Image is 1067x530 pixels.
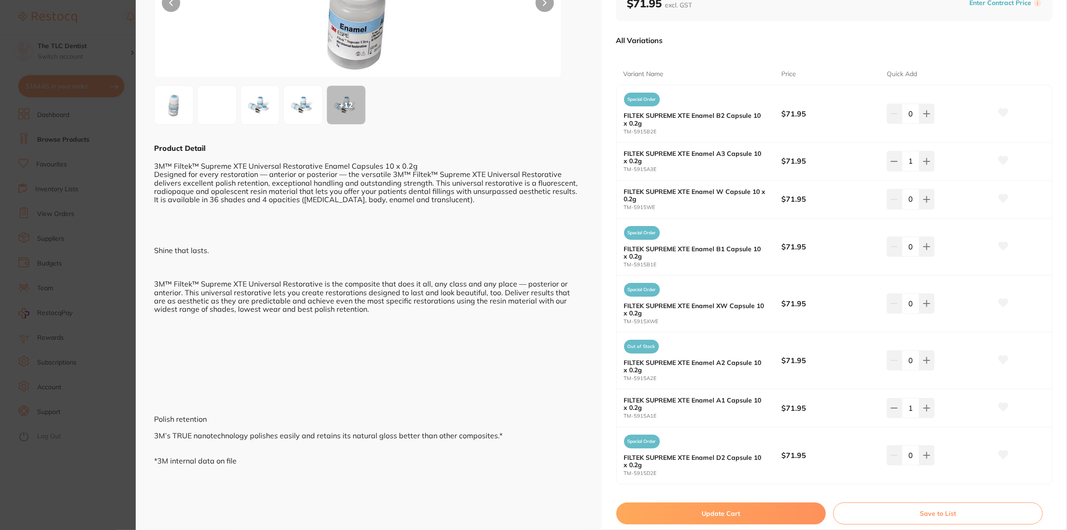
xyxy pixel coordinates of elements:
b: FILTEK SUPREME XTE Enamel A2 Capsule 10 x 0.2g [624,359,766,374]
b: $71.95 [782,156,876,166]
span: Special Order [624,435,660,448]
div: + 12 [327,86,365,124]
b: FILTEK SUPREME XTE Enamel W Capsule 10 x 0.2g [624,188,766,203]
b: FILTEK SUPREME XTE Enamel XW Capsule 10 x 0.2g [624,302,766,317]
small: TM-5915WE [624,204,782,210]
small: TM-5915B2E [624,129,782,135]
img: MTVBMUUuanBn [243,88,276,121]
p: Price [781,70,796,79]
b: FILTEK SUPREME XTE Enamel D2 Capsule 10 x 0.2g [624,454,766,469]
b: FILTEK SUPREME XTE Enamel A3 Capsule 10 x 0.2g [624,150,766,165]
b: FILTEK SUPREME XTE Enamel A1 Capsule 10 x 0.2g [624,397,766,411]
small: TM-5915D2E [624,470,782,476]
b: $71.95 [782,194,876,204]
b: $71.95 [782,242,876,252]
b: $71.95 [782,403,876,413]
img: MTVBMkUuanBn [287,88,320,121]
p: Quick Add [887,70,917,79]
b: Product Detail [154,144,205,153]
b: FILTEK SUPREME XTE Enamel B1 Capsule 10 x 0.2g [624,245,766,260]
img: MTVEMkUuanBlZw [200,98,215,112]
p: All Variations [616,36,663,45]
button: Update Cart [616,502,826,524]
span: Special Order [624,283,660,297]
span: Out of Stock [624,340,659,353]
p: Variant Name [624,70,664,79]
button: Save to List [833,502,1043,524]
small: TM-5915A2E [624,375,782,381]
small: TM-5915B1E [624,262,782,268]
button: +12 [326,85,366,125]
span: excl. GST [665,1,692,9]
b: $71.95 [782,450,876,460]
b: $71.95 [782,298,876,309]
span: Special Order [624,93,660,106]
span: Special Order [624,226,660,240]
b: $71.95 [782,109,876,119]
img: Zw [157,88,190,121]
small: TM-5915A1E [624,413,782,419]
small: TM-5915A3E [624,166,782,172]
b: $71.95 [782,355,876,365]
small: TM-5915XWE [624,319,782,325]
b: FILTEK SUPREME XTE Enamel B2 Capsule 10 x 0.2g [624,112,766,127]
